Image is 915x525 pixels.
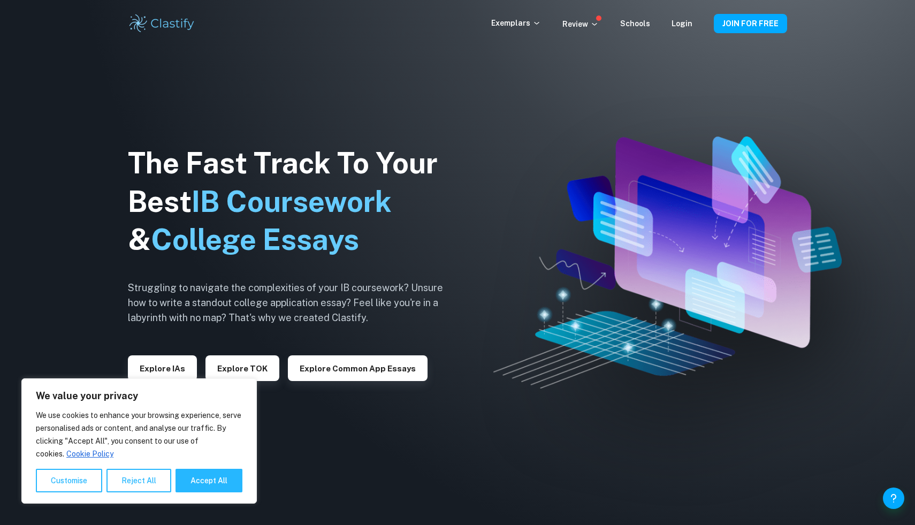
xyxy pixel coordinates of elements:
button: Explore TOK [205,355,279,381]
a: Cookie Policy [66,449,114,459]
a: Schools [620,19,650,28]
p: We value your privacy [36,390,242,402]
div: We value your privacy [21,378,257,504]
p: We use cookies to enhance your browsing experience, serve personalised ads or content, and analys... [36,409,242,460]
a: Explore IAs [128,363,197,373]
p: Exemplars [491,17,541,29]
h6: Struggling to navigate the complexities of your IB coursework? Unsure how to write a standout col... [128,280,460,325]
button: Customise [36,469,102,492]
button: Help and Feedback [883,488,904,509]
img: Clastify logo [128,13,196,34]
button: Explore IAs [128,355,197,381]
a: Explore Common App essays [288,363,428,373]
span: College Essays [151,223,359,256]
a: Login [672,19,692,28]
button: Explore Common App essays [288,355,428,381]
a: Explore TOK [205,363,279,373]
button: Reject All [106,469,171,492]
p: Review [562,18,599,30]
button: JOIN FOR FREE [714,14,787,33]
span: IB Coursework [192,185,392,218]
h1: The Fast Track To Your Best & [128,144,460,260]
img: Clastify hero [493,136,842,389]
button: Accept All [176,469,242,492]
